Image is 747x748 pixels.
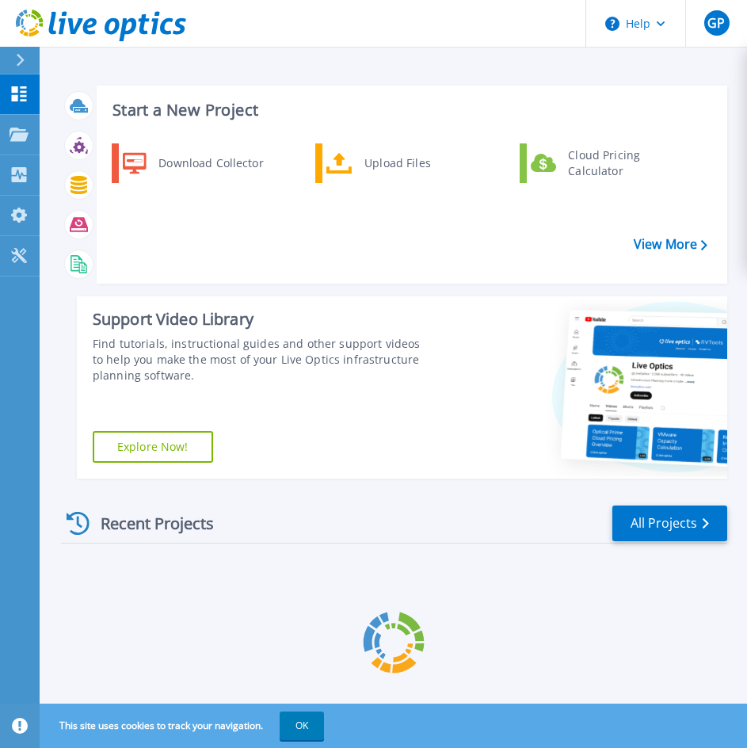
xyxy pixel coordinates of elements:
div: Download Collector [151,147,270,179]
a: Explore Now! [93,431,213,463]
span: GP [707,17,725,29]
span: This site uses cookies to track your navigation. [44,712,324,740]
div: Recent Projects [61,504,235,543]
div: Cloud Pricing Calculator [560,147,677,179]
a: View More [634,237,707,252]
a: All Projects [612,506,727,541]
a: Cloud Pricing Calculator [520,143,682,183]
button: OK [280,712,324,740]
a: Upload Files [315,143,478,183]
h3: Start a New Project [112,101,707,119]
div: Upload Files [356,147,474,179]
div: Find tutorials, instructional guides and other support videos to help you make the most of your L... [93,336,426,384]
div: Support Video Library [93,309,426,330]
a: Download Collector [112,143,274,183]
